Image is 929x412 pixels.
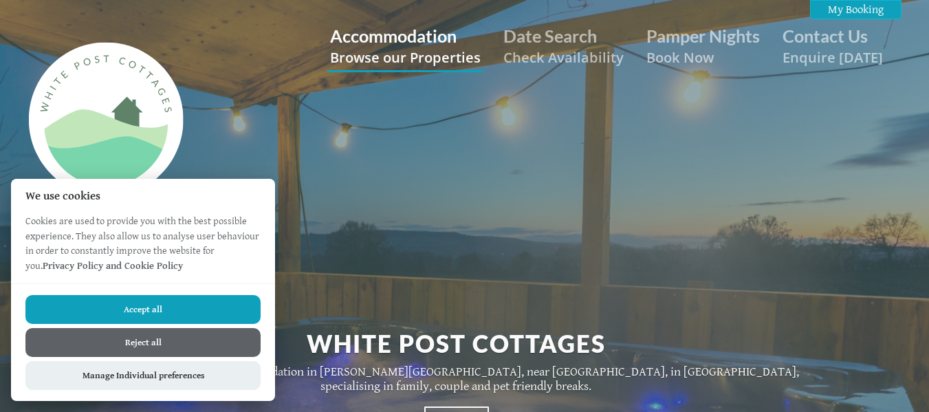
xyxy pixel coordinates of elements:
[107,329,806,358] h2: White Post Cottages
[646,47,760,67] small: Book Now
[25,295,261,324] button: Accept all
[25,328,261,357] button: Reject all
[107,365,806,393] p: Self-catering holiday accommodation in [PERSON_NAME][GEOGRAPHIC_DATA], near [GEOGRAPHIC_DATA], in...
[43,260,183,272] a: Privacy Policy and Cookie Policy
[330,25,481,67] a: AccommodationBrowse our Properties
[330,47,481,67] small: Browse our Properties
[503,47,624,67] small: Check Availability
[25,361,261,390] button: Manage Individual preferences
[646,25,760,67] a: Pamper NightsBook Now
[11,214,275,283] p: Cookies are used to provide you with the best possible experience. They also allow us to analyse ...
[783,47,883,67] small: Enquire [DATE]
[783,25,883,67] a: Contact UsEnquire [DATE]
[503,25,624,67] a: Date SearchCheck Availability
[11,190,275,203] h2: We use cookies
[19,34,191,206] img: White Post Cottages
